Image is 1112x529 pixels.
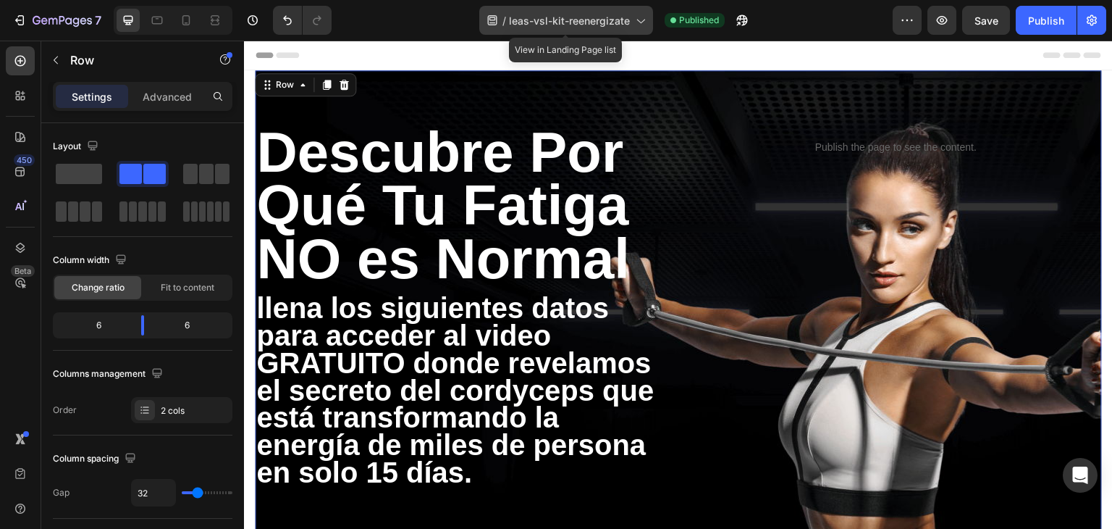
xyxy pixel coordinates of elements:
[56,315,130,336] div: 6
[53,251,130,270] div: Column width
[72,89,112,104] p: Settings
[962,6,1010,35] button: Save
[1028,13,1064,28] div: Publish
[132,480,175,506] input: Auto
[53,449,139,469] div: Column spacing
[161,404,229,417] div: 2 cols
[95,12,101,29] p: 7
[1016,6,1077,35] button: Publish
[143,89,192,104] p: Advanced
[161,281,214,294] span: Fit to content
[14,154,35,166] div: 450
[53,404,77,417] div: Order
[1063,458,1098,493] div: Open Intercom Messenger
[29,38,53,51] div: Row
[156,315,229,336] div: 6
[502,13,506,28] span: /
[53,365,166,384] div: Columns management
[53,486,69,499] div: Gap
[273,6,332,35] div: Undo/Redo
[446,99,858,114] p: Publish the page to see the content.
[679,14,719,27] span: Published
[11,265,35,277] div: Beta
[509,13,630,28] span: leas-vsl-kit-reenergizate
[974,14,998,27] span: Save
[6,6,108,35] button: 7
[70,51,193,69] p: Row
[244,41,1112,529] iframe: Design area
[53,137,101,157] div: Layout
[72,281,125,294] span: Change ratio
